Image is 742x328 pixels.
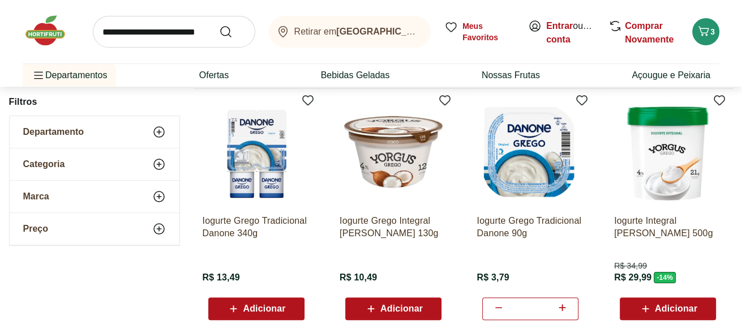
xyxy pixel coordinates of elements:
[340,215,447,240] a: Iogurte Grego Integral [PERSON_NAME] 130g
[614,98,722,206] img: Iogurte Integral Yorgus Grego 500g
[614,271,651,284] span: R$ 29,99
[614,215,722,240] a: Iogurte Integral [PERSON_NAME] 500g
[692,18,719,45] button: Carrinho
[203,98,310,206] img: Iogurte Grego Tradicional Danone 340g
[710,27,715,36] span: 3
[10,116,179,148] button: Departamento
[477,271,509,284] span: R$ 3,79
[340,271,377,284] span: R$ 10,49
[32,62,107,89] span: Departamentos
[294,27,419,37] span: Retirar em
[10,148,179,180] button: Categoria
[23,191,49,202] span: Marca
[321,69,390,82] a: Bebidas Geladas
[93,16,255,48] input: search
[477,98,584,206] img: Iogurte Grego Tradicional Danone 90g
[614,260,647,271] span: R$ 34,99
[23,126,84,138] span: Departamento
[199,69,229,82] a: Ofertas
[620,297,716,320] button: Adicionar
[219,25,246,39] button: Submit Search
[9,91,180,113] h2: Filtros
[336,27,532,36] b: [GEOGRAPHIC_DATA]/[GEOGRAPHIC_DATA]
[203,271,240,284] span: R$ 13,49
[345,297,441,320] button: Adicionar
[23,223,48,235] span: Preço
[208,297,304,320] button: Adicionar
[380,304,423,313] span: Adicionar
[546,19,597,46] span: ou
[482,69,540,82] a: Nossas Frutas
[477,215,584,240] a: Iogurte Grego Tradicional Danone 90g
[546,21,573,31] a: Entrar
[655,304,697,313] span: Adicionar
[203,215,310,240] a: Iogurte Grego Tradicional Danone 340g
[23,159,65,170] span: Categoria
[632,69,710,82] a: Açougue e Peixaria
[444,20,514,43] a: Meus Favoritos
[10,181,179,212] button: Marca
[10,213,179,245] button: Preço
[23,14,79,48] img: Hortifruti
[32,62,45,89] button: Menu
[243,304,285,313] span: Adicionar
[654,272,676,283] span: - 14 %
[462,20,514,43] span: Meus Favoritos
[340,98,447,206] img: Iogurte Grego Integral Coco Yorgus 130g
[269,16,431,48] button: Retirar em[GEOGRAPHIC_DATA]/[GEOGRAPHIC_DATA]
[625,21,674,44] a: Comprar Novamente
